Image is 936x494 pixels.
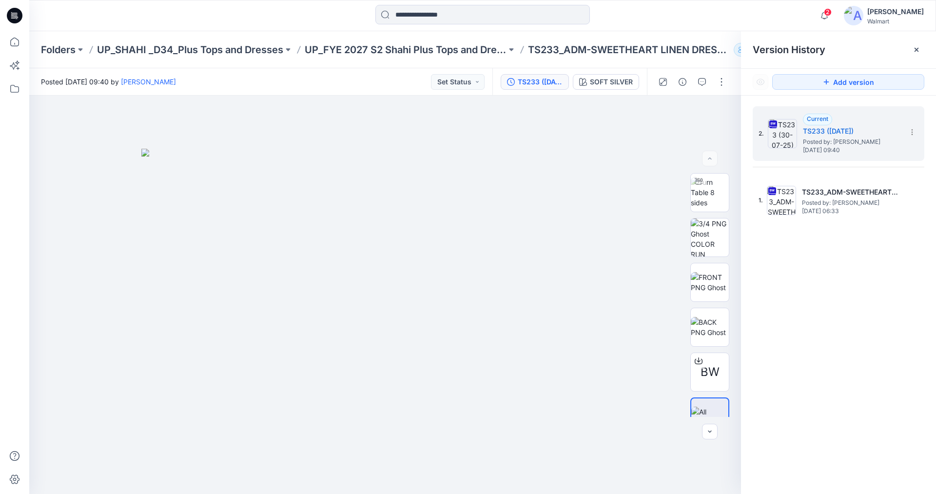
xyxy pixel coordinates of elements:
span: Posted by: Rahul Singh [803,137,900,147]
span: 1. [759,196,763,205]
img: TS233 (30-07-25) [768,119,797,148]
a: UP_SHAHI _D34_Plus Tops and Dresses [97,43,283,57]
div: [PERSON_NAME] [867,6,924,18]
span: Posted by: Rahul Singh [802,198,899,208]
span: Version History [753,44,825,56]
div: TS233 (30-07-25) [518,77,563,87]
a: UP_FYE 2027 S2 Shahi Plus Tops and Dress [305,43,507,57]
span: BW [701,363,720,381]
button: Close [913,46,920,54]
button: Details [675,74,690,90]
img: TS233_ADM-SWEETHEART LINEN DRESS- (22-06-25) 1X [767,186,796,215]
img: FRONT PNG Ghost [691,272,729,293]
img: Turn Table 8 sides [691,177,729,208]
p: TS233_ADM-SWEETHEART LINEN DRESS- ([DATE]) 1X [528,43,730,57]
img: All colorways [691,407,728,427]
a: Folders [41,43,76,57]
div: SOFT SILVER [590,77,633,87]
div: Walmart [867,18,924,25]
img: BACK PNG Ghost [691,317,729,337]
button: 50 [734,43,765,57]
img: 3/4 PNG Ghost COLOR RUN [691,218,729,257]
button: TS233 ([DATE]) [501,74,569,90]
span: [DATE] 09:40 [803,147,900,154]
span: [DATE] 06:33 [802,208,899,215]
span: 2 [824,8,832,16]
span: Posted [DATE] 09:40 by [41,77,176,87]
button: Add version [772,74,924,90]
button: Show Hidden Versions [753,74,768,90]
span: Current [807,115,828,122]
a: [PERSON_NAME] [121,78,176,86]
h5: TS233 (30-07-25) [803,125,900,137]
button: SOFT SILVER [573,74,639,90]
span: 2. [759,129,764,138]
img: avatar [844,6,863,25]
h5: TS233_ADM-SWEETHEART LINEN DRESS- (22-06-25) 1X [802,186,899,198]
